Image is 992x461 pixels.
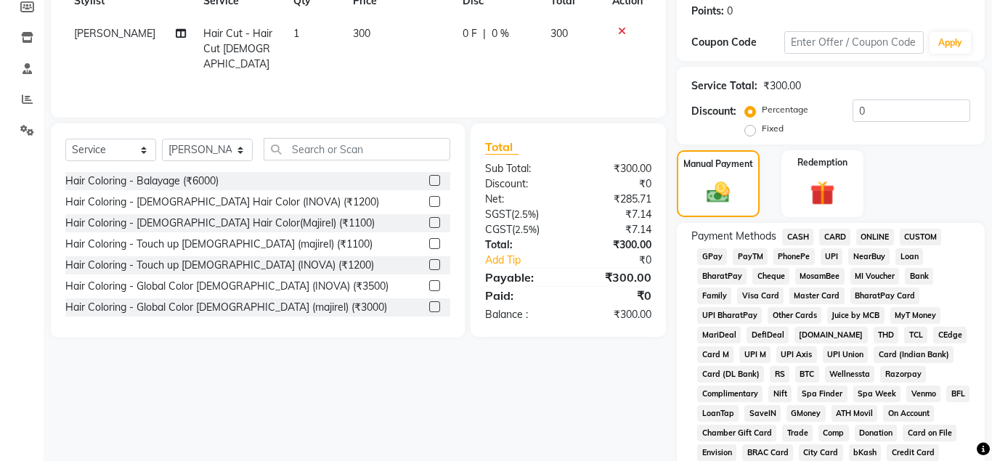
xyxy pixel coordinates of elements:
[946,385,969,402] span: BFL
[203,27,272,70] span: Hair Cut - Hair Cut [DEMOGRAPHIC_DATA]
[900,229,942,245] span: CUSTOM
[880,366,926,383] span: Razorpay
[697,307,762,324] span: UPI BharatPay
[742,444,793,461] span: BRAC Card
[515,224,537,235] span: 2.5%
[906,385,940,402] span: Venmo
[819,229,850,245] span: CARD
[905,268,933,285] span: Bank
[795,268,845,285] span: MosamBee
[850,268,900,285] span: MI Voucher
[933,327,967,343] span: CEdge
[65,174,219,189] div: Hair Coloring - Balayage (₹6000)
[569,287,663,304] div: ₹0
[474,307,569,322] div: Balance :
[691,78,757,94] div: Service Total:
[832,405,878,422] span: ATH Movil
[827,307,885,324] span: Juice by MCB
[795,366,819,383] span: BTC
[691,104,736,119] div: Discount:
[697,405,739,422] span: LoanTap
[474,222,569,237] div: ( )
[697,268,747,285] span: BharatPay
[65,195,379,210] div: Hair Coloring - [DEMOGRAPHIC_DATA] Hair Color (INOVA) (₹1200)
[569,192,663,207] div: ₹285.71
[782,425,813,441] span: Trade
[850,287,920,304] span: BharatPay Card
[569,269,663,286] div: ₹300.00
[874,327,899,343] span: THD
[797,385,847,402] span: Spa Finder
[739,346,771,363] span: UPI M
[773,248,815,265] span: PhonePe
[727,4,733,19] div: 0
[747,327,789,343] span: DefiDeal
[569,176,663,192] div: ₹0
[737,287,784,304] span: Visa Card
[697,444,736,461] span: Envision
[65,216,375,231] div: Hair Coloring - [DEMOGRAPHIC_DATA] Hair Color(Majirel) (₹1100)
[818,425,849,441] span: Comp
[799,444,843,461] span: City Card
[569,222,663,237] div: ₹7.14
[485,223,512,236] span: CGST
[514,208,536,220] span: 2.5%
[697,287,731,304] span: Family
[768,385,792,402] span: Nift
[770,366,789,383] span: RS
[569,237,663,253] div: ₹300.00
[569,207,663,222] div: ₹7.14
[697,327,741,343] span: MariDeal
[782,229,813,245] span: CASH
[584,253,662,268] div: ₹0
[264,138,450,160] input: Search or Scan
[903,425,956,441] span: Card on File
[65,279,389,294] div: Hair Coloring - Global Color [DEMOGRAPHIC_DATA] (INOVA) (₹3500)
[895,248,923,265] span: Loan
[853,385,901,402] span: Spa Week
[821,248,843,265] span: UPI
[786,405,826,422] span: GMoney
[744,405,781,422] span: SaveIN
[883,405,934,422] span: On Account
[65,237,373,252] div: Hair Coloring - Touch up [DEMOGRAPHIC_DATA] (majirel) (₹1100)
[784,31,924,54] input: Enter Offer / Coupon Code
[691,229,776,244] span: Payment Methods
[683,158,753,171] label: Manual Payment
[890,307,941,324] span: MyT Money
[474,176,569,192] div: Discount:
[691,4,724,19] div: Points:
[797,156,847,169] label: Redemption
[763,78,801,94] div: ₹300.00
[474,269,569,286] div: Payable:
[794,327,868,343] span: [DOMAIN_NAME]
[733,248,768,265] span: PayTM
[752,268,789,285] span: Cheque
[474,237,569,253] div: Total:
[697,385,763,402] span: Complimentary
[463,26,477,41] span: 0 F
[856,229,894,245] span: ONLINE
[483,26,486,41] span: |
[699,179,737,206] img: _cash.svg
[802,178,842,208] img: _gift.svg
[823,346,869,363] span: UPI Union
[825,366,875,383] span: Wellnessta
[697,248,727,265] span: GPay
[474,287,569,304] div: Paid:
[474,253,584,268] a: Add Tip
[768,307,821,324] span: Other Cards
[569,307,663,322] div: ₹300.00
[762,122,784,135] label: Fixed
[492,26,509,41] span: 0 %
[904,327,927,343] span: TCL
[474,207,569,222] div: ( )
[65,258,374,273] div: Hair Coloring - Touch up [DEMOGRAPHIC_DATA] (INOVA) (₹1200)
[776,346,817,363] span: UPI Axis
[474,161,569,176] div: Sub Total:
[697,346,733,363] span: Card M
[697,366,764,383] span: Card (DL Bank)
[569,161,663,176] div: ₹300.00
[485,139,519,155] span: Total
[855,425,898,441] span: Donation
